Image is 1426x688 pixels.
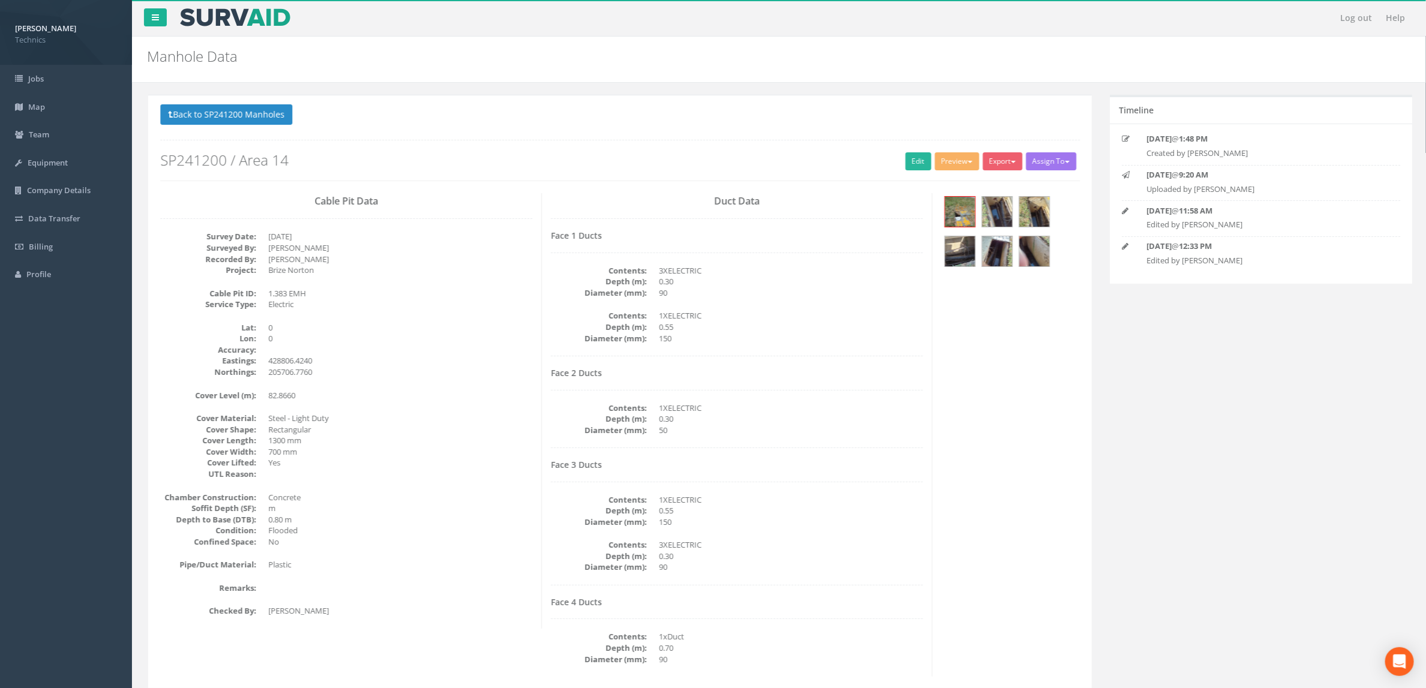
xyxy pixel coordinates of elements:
[944,197,974,227] img: baec2e55-a24e-ffb9-0662-21b42f791667_e0112b94-b3fb-b1e2-554e-e4e776fe1e92_thumb.jpg
[550,631,646,642] dt: Contents:
[159,104,291,125] button: Back to SP241200 Manholes
[159,196,531,207] h3: Cable Pit Data
[159,468,255,480] dt: UTL Reason:
[267,503,531,514] dd: m
[550,654,646,665] dt: Diameter (mm):
[658,287,921,299] dd: 90
[159,355,255,366] dt: Eastings:
[1018,236,1048,266] img: baec2e55-a24e-ffb9-0662-21b42f791667_4b094607-e37f-c119-8ac2-33a35b3d7bac_thumb.jpg
[267,435,531,446] dd: 1300 mm
[267,333,531,344] dd: 0
[1145,169,1374,181] p: @
[1018,197,1048,227] img: baec2e55-a24e-ffb9-0662-21b42f791667_4aa7c9d1-4fbd-91cb-53f6-2d327af74931_thumb.jpg
[550,310,646,322] dt: Contents:
[267,265,531,276] dd: Brize Norton
[27,185,91,196] span: Company Details
[267,242,531,254] dd: [PERSON_NAME]
[981,152,1021,170] button: Export
[1145,133,1374,145] p: @
[159,254,255,265] dt: Recorded By:
[550,551,646,562] dt: Depth (m):
[15,34,117,46] span: Technics
[658,425,921,436] dd: 50
[267,299,531,310] dd: Electric
[159,333,255,344] dt: Lon:
[1145,241,1170,251] strong: [DATE]
[267,536,531,548] dd: No
[658,642,921,654] dd: 0.70
[159,559,255,570] dt: Pipe/Duct Material:
[267,322,531,334] dd: 0
[658,276,921,287] dd: 0.30
[159,322,255,334] dt: Lat:
[658,494,921,506] dd: 1XELECTRIC
[1145,205,1374,217] p: @
[658,551,921,562] dd: 0.30
[658,631,921,642] dd: 1xDuct
[159,514,255,525] dt: Depth to Base (DTB):
[944,236,974,266] img: baec2e55-a24e-ffb9-0662-21b42f791667_fafcdb36-68c6-12ce-08ae-17aac2727529_thumb.jpg
[159,344,255,356] dt: Accuracy:
[1145,205,1170,216] strong: [DATE]
[1118,106,1152,115] h5: Timeline
[267,514,531,525] dd: 0.80 m
[1145,169,1170,180] strong: [DATE]
[658,561,921,573] dd: 90
[267,446,531,458] dd: 700 mm
[658,333,921,344] dd: 150
[981,236,1011,266] img: baec2e55-a24e-ffb9-0662-21b42f791667_6d7fe96f-bb09-783a-4a40-c7202f67b8a3_thumb.jpg
[658,322,921,333] dd: 0.55
[159,242,255,254] dt: Surveyed By:
[28,213,80,224] span: Data Transfer
[1145,219,1374,230] p: Edited by [PERSON_NAME]
[550,413,646,425] dt: Depth (m):
[550,287,646,299] dt: Diameter (mm):
[159,446,255,458] dt: Cover Width:
[658,265,921,277] dd: 3XELECTRIC
[159,413,255,424] dt: Cover Material:
[550,402,646,414] dt: Contents:
[550,333,646,344] dt: Diameter (mm):
[159,390,255,401] dt: Cover Level (m):
[550,642,646,654] dt: Depth (m):
[658,516,921,528] dd: 150
[159,492,255,503] dt: Chamber Construction:
[267,492,531,503] dd: Concrete
[159,457,255,468] dt: Cover Lifted:
[658,505,921,516] dd: 0.55
[1145,133,1170,144] strong: [DATE]
[159,605,255,617] dt: Checked By:
[159,288,255,299] dt: Cable Pit ID:
[550,597,921,606] h4: Face 4 Ducts
[550,265,646,277] dt: Contents:
[1145,184,1374,195] p: Uploaded by [PERSON_NAME]
[1178,133,1206,144] strong: 1:48 PM
[550,505,646,516] dt: Depth (m):
[267,525,531,536] dd: Flooded
[267,231,531,242] dd: [DATE]
[267,559,531,570] dd: Plastic
[904,152,930,170] a: Edit
[933,152,978,170] button: Preview
[28,157,68,168] span: Equipment
[147,49,1197,64] h2: Manhole Data
[267,366,531,378] dd: 205706.7760
[1385,647,1414,676] div: Open Intercom Messenger
[159,299,255,310] dt: Service Type:
[550,561,646,573] dt: Diameter (mm):
[550,516,646,528] dt: Diameter (mm):
[658,654,921,665] dd: 90
[267,605,531,617] dd: [PERSON_NAME]
[267,254,531,265] dd: [PERSON_NAME]
[550,322,646,333] dt: Depth (m):
[1178,241,1211,251] strong: 12:33 PM
[658,539,921,551] dd: 3XELECTRIC
[1145,255,1374,266] p: Edited by [PERSON_NAME]
[159,435,255,446] dt: Cover Length:
[159,503,255,514] dt: Soffit Depth (SF):
[15,23,76,34] strong: [PERSON_NAME]
[267,355,531,366] dd: 428806.4240
[550,276,646,287] dt: Depth (m):
[550,494,646,506] dt: Contents:
[159,525,255,536] dt: Condition:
